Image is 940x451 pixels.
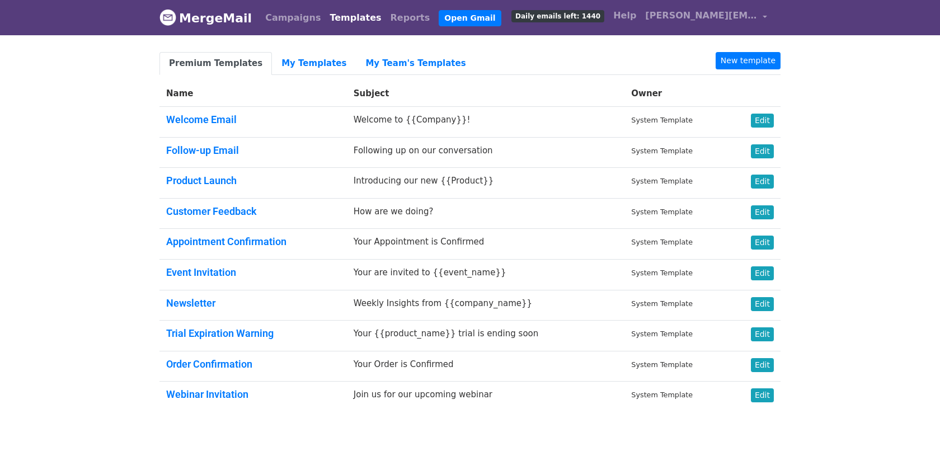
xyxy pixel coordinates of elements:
[159,52,272,75] a: Premium Templates
[347,382,625,412] td: Join us for our upcoming webinar
[609,4,641,27] a: Help
[166,205,257,217] a: Customer Feedback
[347,107,625,138] td: Welcome to {{Company}}!
[631,299,693,308] small: System Template
[347,198,625,229] td: How are we doing?
[166,388,248,400] a: Webinar Invitation
[159,81,347,107] th: Name
[645,9,757,22] span: [PERSON_NAME][EMAIL_ADDRESS][PERSON_NAME][DOMAIN_NAME]
[716,52,781,69] a: New template
[347,351,625,382] td: Your Order is Confirmed
[347,168,625,199] td: Introducing our new {{Product}}
[166,327,274,339] a: Trial Expiration Warning
[356,52,475,75] a: My Team's Templates
[159,6,252,30] a: MergeMail
[347,290,625,321] td: Weekly Insights from {{company_name}}
[272,52,356,75] a: My Templates
[751,388,774,402] a: Edit
[347,229,625,260] td: Your Appointment is Confirmed
[751,327,774,341] a: Edit
[261,7,325,29] a: Campaigns
[631,116,693,124] small: System Template
[751,266,774,280] a: Edit
[166,297,215,309] a: Newsletter
[631,360,693,369] small: System Template
[641,4,772,31] a: [PERSON_NAME][EMAIL_ADDRESS][PERSON_NAME][DOMAIN_NAME]
[751,358,774,372] a: Edit
[631,177,693,185] small: System Template
[439,10,501,26] a: Open Gmail
[325,7,386,29] a: Templates
[511,10,604,22] span: Daily emails left: 1440
[631,330,693,338] small: System Template
[166,175,237,186] a: Product Launch
[631,208,693,216] small: System Template
[631,391,693,399] small: System Template
[751,114,774,128] a: Edit
[386,7,435,29] a: Reports
[166,114,237,125] a: Welcome Email
[166,266,236,278] a: Event Invitation
[631,269,693,277] small: System Template
[751,297,774,311] a: Edit
[507,4,609,27] a: Daily emails left: 1440
[624,81,729,107] th: Owner
[347,259,625,290] td: Your are invited to {{event_name}}
[751,205,774,219] a: Edit
[751,236,774,250] a: Edit
[631,147,693,155] small: System Template
[166,358,252,370] a: Order Confirmation
[751,175,774,189] a: Edit
[751,144,774,158] a: Edit
[631,238,693,246] small: System Template
[347,321,625,351] td: Your {{product_name}} trial is ending soon
[347,137,625,168] td: Following up on our conversation
[347,81,625,107] th: Subject
[166,144,239,156] a: Follow-up Email
[159,9,176,26] img: MergeMail logo
[166,236,286,247] a: Appointment Confirmation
